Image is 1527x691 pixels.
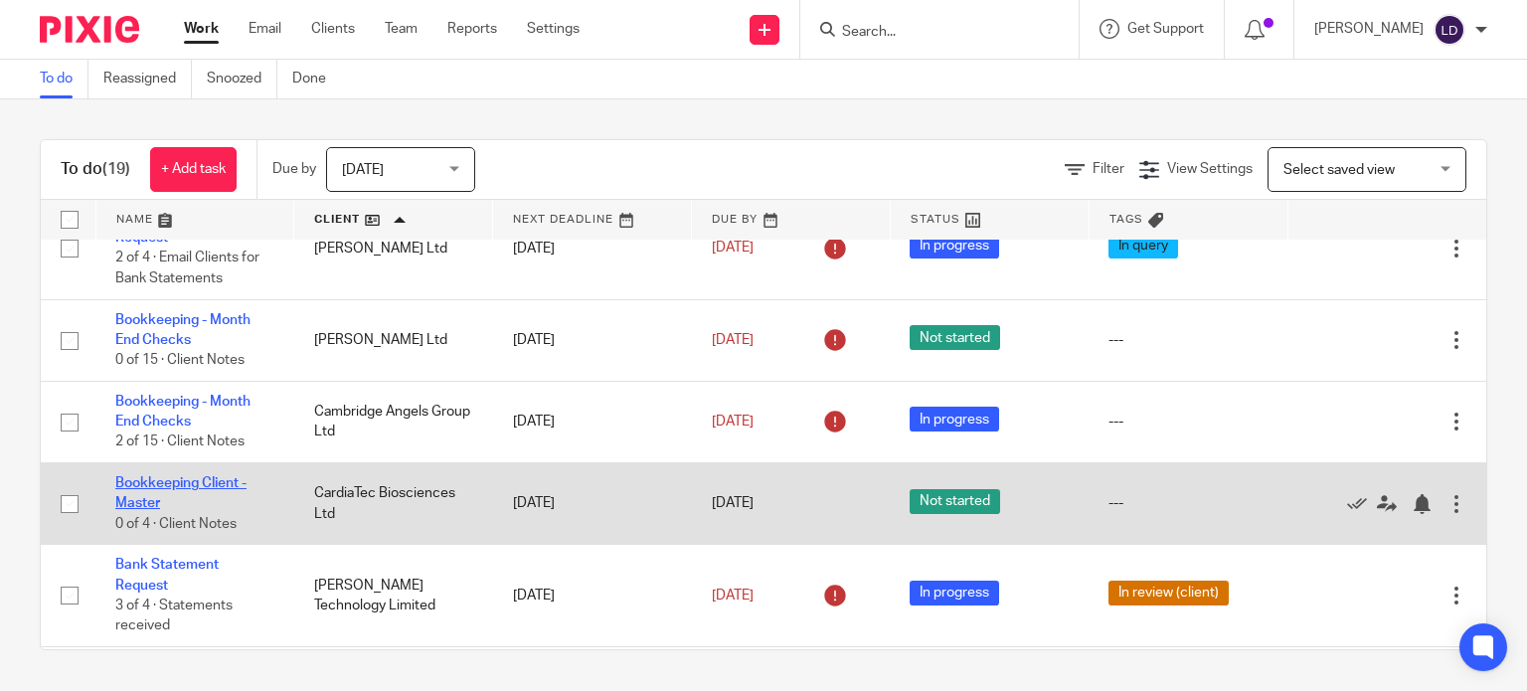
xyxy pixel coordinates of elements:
a: Reports [447,19,497,39]
a: Team [385,19,418,39]
div: --- [1108,330,1268,350]
p: [PERSON_NAME] [1314,19,1424,39]
span: In review (client) [1108,581,1229,605]
div: --- [1108,493,1268,513]
td: [PERSON_NAME] Technology Limited [294,545,493,647]
td: [PERSON_NAME] Ltd [294,299,493,381]
a: To do [40,60,88,98]
span: 0 of 4 · Client Notes [115,517,237,531]
a: Bookkeeping - Month End Checks [115,395,251,429]
a: Settings [527,19,580,39]
a: Done [292,60,341,98]
span: View Settings [1167,162,1253,176]
span: [DATE] [712,415,754,429]
a: Bookkeeping - Month End Checks [115,313,251,347]
td: [DATE] [493,545,692,647]
span: [DATE] [342,163,384,177]
td: [DATE] [493,197,692,299]
span: [DATE] [712,333,754,347]
span: In progress [910,581,999,605]
a: Bank Statement Request [115,558,219,592]
span: 2 of 15 · Client Notes [115,435,245,449]
td: Cambridge Angels Group Ltd [294,381,493,462]
span: In progress [910,407,999,432]
span: [DATE] [712,589,754,603]
td: [PERSON_NAME] Ltd [294,197,493,299]
span: Tags [1109,214,1143,225]
span: Get Support [1127,22,1204,36]
span: Filter [1093,162,1124,176]
span: [DATE] [712,242,754,256]
span: In progress [910,234,999,259]
td: [DATE] [493,463,692,545]
span: Select saved view [1283,163,1395,177]
a: Bookkeeping Client - Master [115,476,247,510]
span: Not started [910,325,1000,350]
a: + Add task [150,147,237,192]
span: 2 of 4 · Email Clients for Bank Statements [115,252,259,286]
span: 0 of 15 · Client Notes [115,354,245,368]
a: Mark as done [1347,493,1377,513]
a: Work [184,19,219,39]
span: 3 of 4 · Statements received [115,599,233,633]
h1: To do [61,159,130,180]
div: --- [1108,412,1268,432]
a: Email [249,19,281,39]
td: CardiaTec Biosciences Ltd [294,463,493,545]
span: In query [1108,234,1178,259]
span: (19) [102,161,130,177]
img: Pixie [40,16,139,43]
span: Not started [910,489,1000,514]
p: Due by [272,159,316,179]
a: Clients [311,19,355,39]
td: [DATE] [493,381,692,462]
a: Snoozed [207,60,277,98]
span: [DATE] [712,497,754,511]
input: Search [840,24,1019,42]
img: svg%3E [1434,14,1465,46]
td: [DATE] [493,299,692,381]
a: Reassigned [103,60,192,98]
